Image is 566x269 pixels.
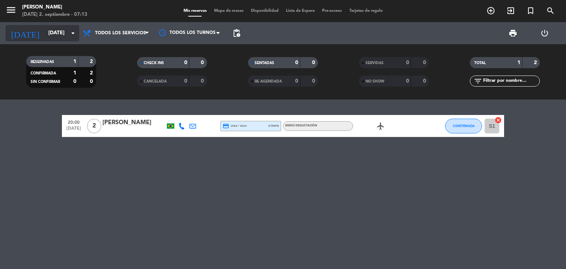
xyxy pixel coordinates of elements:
[69,29,77,38] i: arrow_drop_down
[255,61,274,65] span: SENTADAS
[64,126,83,134] span: [DATE]
[509,29,517,38] span: print
[90,59,94,64] strong: 2
[184,60,187,65] strong: 0
[73,70,76,76] strong: 1
[6,4,17,15] i: menu
[517,60,520,65] strong: 1
[526,6,535,15] i: turned_in_not
[506,6,515,15] i: exit_to_app
[423,78,427,84] strong: 0
[406,60,409,65] strong: 0
[201,78,205,84] strong: 0
[31,80,60,84] span: SIN CONFIRMAR
[268,123,279,128] span: stripe
[73,79,76,84] strong: 0
[232,29,241,38] span: pending_actions
[223,123,247,129] span: visa * 0214
[474,61,486,65] span: TOTAL
[223,123,229,129] i: credit_card
[184,78,187,84] strong: 0
[31,60,54,64] span: RESERVADAS
[31,71,56,75] span: CONFIRMADA
[546,6,555,15] i: search
[22,11,87,18] div: [DATE] 2. septiembre - 07:13
[366,61,384,65] span: SERVIDAS
[90,79,94,84] strong: 0
[529,22,560,44] div: LOG OUT
[312,60,317,65] strong: 0
[295,60,298,65] strong: 0
[474,77,482,85] i: filter_list
[201,60,205,65] strong: 0
[312,78,317,84] strong: 0
[482,77,539,85] input: Filtrar por nombre...
[346,9,387,13] span: Tarjetas de regalo
[64,118,83,126] span: 20:00
[282,9,318,13] span: Lista de Espera
[255,80,282,83] span: RE AGENDADA
[423,60,427,65] strong: 0
[495,116,502,124] i: cancel
[486,6,495,15] i: add_circle_outline
[73,59,76,64] strong: 1
[295,78,298,84] strong: 0
[102,118,165,127] div: [PERSON_NAME]
[95,31,146,36] span: Todos los servicios
[144,61,164,65] span: CHECK INS
[247,9,282,13] span: Disponibilidad
[285,124,317,127] span: MENÚ DEGUSTACIÓN
[144,80,167,83] span: CANCELADA
[318,9,346,13] span: Pre-acceso
[453,124,475,128] span: CONFIRMADA
[540,29,549,38] i: power_settings_new
[406,78,409,84] strong: 0
[534,60,538,65] strong: 2
[376,122,385,130] i: airplanemode_active
[90,70,94,76] strong: 2
[210,9,247,13] span: Mapa de mesas
[6,25,45,41] i: [DATE]
[180,9,210,13] span: Mis reservas
[366,80,384,83] span: NO SHOW
[87,119,101,133] span: 2
[22,4,87,11] div: [PERSON_NAME]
